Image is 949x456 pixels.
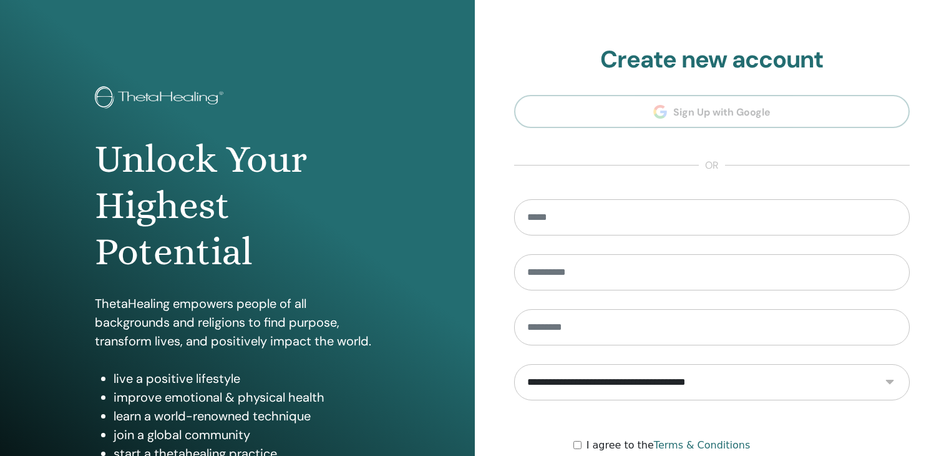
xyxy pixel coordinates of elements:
[699,158,725,173] span: or
[95,136,380,275] h1: Unlock Your Highest Potential
[654,439,750,451] a: Terms & Conditions
[95,294,380,350] p: ThetaHealing empowers people of all backgrounds and religions to find purpose, transform lives, a...
[514,46,910,74] h2: Create new account
[114,388,380,407] li: improve emotional & physical health
[114,425,380,444] li: join a global community
[114,407,380,425] li: learn a world-renowned technique
[586,438,751,453] label: I agree to the
[114,369,380,388] li: live a positive lifestyle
